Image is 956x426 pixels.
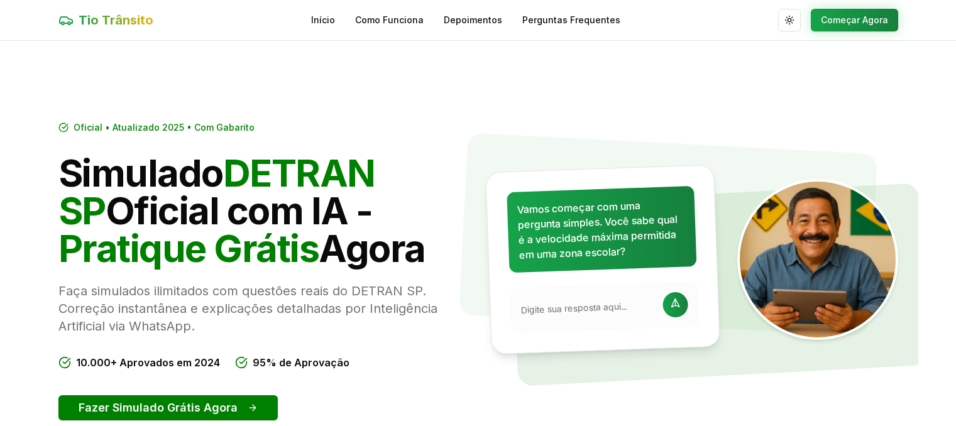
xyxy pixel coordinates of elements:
span: DETRAN SP [58,150,375,233]
input: Digite sua resposta aqui... [520,299,656,316]
span: Pratique Grátis [58,226,319,271]
a: Tio Trânsito [58,11,153,29]
button: Começar Agora [811,9,898,31]
img: Tio Trânsito [737,179,898,340]
span: 95% de Aprovação [253,355,349,370]
a: Como Funciona [355,14,424,26]
a: Depoimentos [444,14,502,26]
h1: Simulado Oficial com IA - Agora [58,154,468,267]
span: Tio Trânsito [79,11,153,29]
span: 10.000+ Aprovados em 2024 [76,355,220,370]
p: Faça simulados ilimitados com questões reais do DETRAN SP. Correção instantânea e explicações det... [58,282,468,335]
a: Perguntas Frequentes [522,14,620,26]
span: Oficial • Atualizado 2025 • Com Gabarito [74,121,255,134]
a: Início [311,14,335,26]
p: Vamos começar com uma pergunta simples. Você sabe qual é a velocidade máxima permitida em uma zon... [517,196,686,262]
